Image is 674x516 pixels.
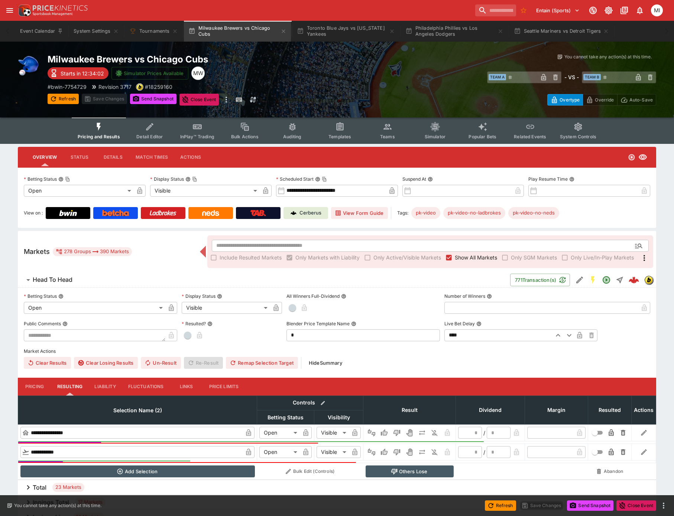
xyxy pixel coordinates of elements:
[130,148,174,166] button: Match Times
[483,429,485,437] div: /
[170,378,203,396] button: Links
[61,70,104,77] p: Starts in 12:34:02
[207,321,213,326] button: Resulted?
[380,134,395,139] span: Teams
[24,302,165,314] div: Open
[192,177,197,182] button: Copy To Clipboard
[322,177,327,182] button: Copy To Clipboard
[341,294,346,299] button: All Winners Full-Dividend
[51,378,88,396] button: Resulting
[149,210,176,216] img: Ladbrokes
[600,273,613,287] button: Open
[659,501,668,510] button: more
[222,94,231,106] button: more
[586,4,600,17] button: Connected to PK
[429,427,441,439] button: Eliminated In Play
[122,378,170,396] button: Fluctuations
[98,83,132,91] p: Revision 3717
[33,276,72,284] h6: Head To Head
[640,254,649,262] svg: More
[259,413,312,422] span: Betting Status
[547,94,583,106] button: Overtype
[455,254,497,261] span: Show All Markets
[644,275,653,284] div: bwin
[595,96,614,104] p: Override
[443,207,505,219] div: Betting Target: cerberus
[24,176,57,182] p: Betting Status
[391,427,403,439] button: Lose
[72,117,602,144] div: Event type filters
[220,254,282,261] span: Include Resulted Markets
[560,96,580,104] p: Overtype
[3,4,16,17] button: open drawer
[397,207,408,219] label: Tags:
[259,427,300,439] div: Open
[130,94,176,104] button: Send Snapshot
[528,176,568,182] p: Play Resume Time
[617,94,656,106] button: Auto-Save
[629,275,639,285] div: 5701309e-734a-4305-8e0b-1091ff2df707
[475,4,516,16] input: search
[411,207,440,219] div: Betting Target: cerberus
[182,293,216,299] p: Display Status
[487,294,492,299] button: Number of Winners
[231,134,259,139] span: Bulk Actions
[56,247,129,256] div: 278 Groups 390 Markets
[602,4,615,17] button: Toggle light/dark mode
[508,209,559,217] span: pk-video-no-neds
[24,293,57,299] p: Betting Status
[651,4,663,16] div: michael.wilczynski
[88,378,122,396] button: Liability
[48,54,352,65] h2: Copy To Clipboard
[443,209,505,217] span: pk-video-no-ladbrokes
[16,21,68,42] button: Event Calendar
[518,4,529,16] button: No Bookmarks
[425,134,445,139] span: Simulator
[564,54,652,60] p: You cannot take any action(s) at this time.
[20,465,255,477] button: Add Selection
[145,83,172,91] p: Copy To Clipboard
[65,177,70,182] button: Copy To Clipboard
[532,4,584,16] button: Select Tenant
[257,396,363,410] th: Controls
[16,3,31,18] img: PriceKinetics Logo
[48,83,87,91] p: Copy To Clipboard
[391,446,403,458] button: Lose
[317,446,349,458] div: Visible
[613,273,626,287] button: Straight
[428,177,433,182] button: Suspend At
[476,321,482,326] button: Live Bet Delay
[510,274,570,286] button: 771Transaction(s)
[18,272,510,287] button: Head To Head
[328,134,351,139] span: Templates
[58,294,64,299] button: Betting Status
[52,484,84,491] span: 23 Markets
[24,357,71,369] button: Clear Results
[416,427,428,439] button: Push
[174,148,207,166] button: Actions
[150,176,184,182] p: Display Status
[514,134,546,139] span: Related Events
[628,154,635,161] svg: Open
[136,83,143,91] div: bwin
[456,396,525,424] th: Dividend
[571,254,634,261] span: Only Live/In-Play Markets
[184,21,291,42] button: Milwaukee Brewers vs Chicago Cubs
[286,320,350,327] p: Blender Price Template Name
[295,254,360,261] span: Only Markets with Liability
[508,207,559,219] div: Betting Target: cerberus
[547,94,656,106] div: Start From
[590,465,629,477] button: Abandon
[489,74,506,80] span: Team A
[226,357,298,369] button: Remap Selection Target
[136,134,163,139] span: Detail Editor
[299,209,321,217] p: Cerberus
[586,273,600,287] button: SGM Enabled
[291,210,297,216] img: Cerberus
[18,378,51,396] button: Pricing
[14,502,101,509] p: You cannot take any action(s) at this time.
[259,465,361,477] button: Bulk Edit (Controls)
[24,247,50,256] h5: Markets
[259,446,300,458] div: Open
[33,5,88,11] img: PriceKinetics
